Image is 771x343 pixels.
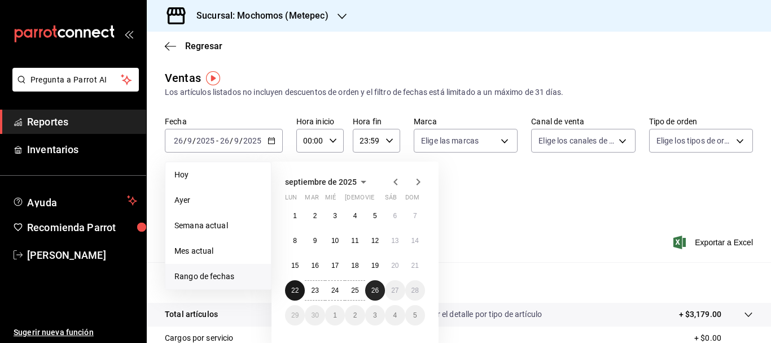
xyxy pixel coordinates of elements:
[165,41,222,51] button: Regresar
[187,136,192,145] input: --
[373,212,377,220] abbr: 5 de septiembre de 2025
[165,309,218,320] p: Total artículos
[656,135,732,146] span: Elige los tipos de orden
[679,309,721,320] p: + $3,179.00
[325,280,345,301] button: 24 de septiembre de 2025
[285,255,305,276] button: 15 de septiembre de 2025
[165,86,753,98] div: Los artículos listados no incluyen descuentos de orden y el filtro de fechas está limitado a un m...
[285,280,305,301] button: 22 de septiembre de 2025
[30,74,121,86] span: Pregunta a Parrot AI
[124,29,133,38] button: open_drawer_menu
[385,194,397,206] abbr: sábado
[285,231,305,251] button: 8 de septiembre de 2025
[391,262,398,270] abbr: 20 de septiembre de 2025
[391,286,398,294] abbr: 27 de septiembre de 2025
[365,194,374,206] abbr: viernes
[14,327,137,338] span: Sugerir nueva función
[196,136,215,145] input: ----
[351,262,358,270] abbr: 18 de septiembre de 2025
[285,177,357,186] span: septiembre de 2025
[311,286,318,294] abbr: 23 de septiembre de 2025
[371,286,379,294] abbr: 26 de septiembre de 2025
[373,311,377,319] abbr: 3 de octubre de 2025
[676,236,753,249] button: Exportar a Excel
[192,136,196,145] span: /
[305,194,318,206] abbr: martes
[206,71,220,85] img: Tooltip marker
[293,237,297,245] abbr: 8 de septiembre de 2025
[393,212,397,220] abbr: 6 de septiembre de 2025
[345,280,365,301] button: 25 de septiembre de 2025
[385,280,405,301] button: 27 de septiembre de 2025
[313,237,317,245] abbr: 9 de septiembre de 2025
[325,255,345,276] button: 17 de septiembre de 2025
[325,231,345,251] button: 10 de septiembre de 2025
[413,212,417,220] abbr: 7 de septiembre de 2025
[331,286,339,294] abbr: 24 de septiembre de 2025
[405,255,425,276] button: 21 de septiembre de 2025
[385,305,405,325] button: 4 de octubre de 2025
[365,255,385,276] button: 19 de septiembre de 2025
[405,305,425,325] button: 5 de octubre de 2025
[313,212,317,220] abbr: 2 de septiembre de 2025
[291,311,299,319] abbr: 29 de septiembre de 2025
[345,305,365,325] button: 2 de octubre de 2025
[365,231,385,251] button: 12 de septiembre de 2025
[345,255,365,276] button: 18 de septiembre de 2025
[353,118,400,125] label: Hora fin
[333,311,337,319] abbr: 1 de octubre de 2025
[351,286,358,294] abbr: 25 de septiembre de 2025
[385,255,405,276] button: 20 de septiembre de 2025
[385,206,405,226] button: 6 de septiembre de 2025
[27,220,137,235] span: Recomienda Parrot
[185,41,222,51] span: Regresar
[285,175,370,189] button: septiembre de 2025
[345,194,411,206] abbr: jueves
[365,305,385,325] button: 3 de octubre de 2025
[285,305,305,325] button: 29 de septiembre de 2025
[174,194,262,206] span: Ayer
[333,212,337,220] abbr: 3 de septiembre de 2025
[174,169,262,181] span: Hoy
[351,237,358,245] abbr: 11 de septiembre de 2025
[234,136,239,145] input: --
[531,118,635,125] label: Canal de venta
[216,136,218,145] span: -
[405,206,425,226] button: 7 de septiembre de 2025
[411,286,419,294] abbr: 28 de septiembre de 2025
[174,245,262,257] span: Mes actual
[405,231,425,251] button: 14 de septiembre de 2025
[405,194,419,206] abbr: domingo
[538,135,614,146] span: Elige los canales de venta
[391,237,398,245] abbr: 13 de septiembre de 2025
[165,118,283,125] label: Fecha
[353,311,357,319] abbr: 2 de octubre de 2025
[305,255,325,276] button: 16 de septiembre de 2025
[27,114,137,129] span: Reportes
[296,118,344,125] label: Hora inicio
[371,262,379,270] abbr: 19 de septiembre de 2025
[421,135,479,146] span: Elige las marcas
[305,231,325,251] button: 9 de septiembre de 2025
[311,262,318,270] abbr: 16 de septiembre de 2025
[305,305,325,325] button: 30 de septiembre de 2025
[325,305,345,325] button: 1 de octubre de 2025
[413,311,417,319] abbr: 5 de octubre de 2025
[325,206,345,226] button: 3 de septiembre de 2025
[285,194,297,206] abbr: lunes
[27,248,137,263] span: [PERSON_NAME]
[385,231,405,251] button: 13 de septiembre de 2025
[243,136,262,145] input: ----
[291,286,299,294] abbr: 22 de septiembre de 2025
[173,136,183,145] input: --
[411,237,419,245] abbr: 14 de septiembre de 2025
[285,206,305,226] button: 1 de septiembre de 2025
[649,118,753,125] label: Tipo de orden
[305,206,325,226] button: 2 de septiembre de 2025
[291,262,299,270] abbr: 15 de septiembre de 2025
[230,136,233,145] span: /
[311,311,318,319] abbr: 30 de septiembre de 2025
[393,311,397,319] abbr: 4 de octubre de 2025
[220,136,230,145] input: --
